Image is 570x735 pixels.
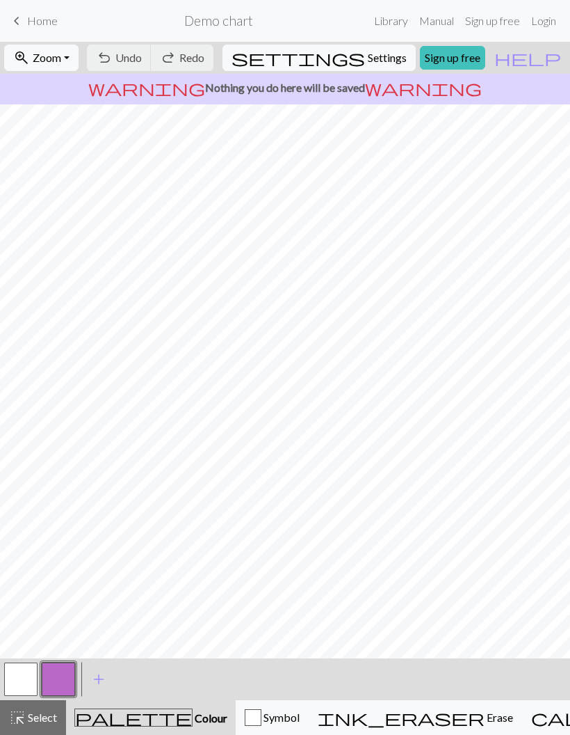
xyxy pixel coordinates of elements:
[231,49,365,66] i: Settings
[9,708,26,727] span: highlight_alt
[6,79,564,96] p: Nothing you do here will be saved
[8,11,25,31] span: keyboard_arrow_left
[90,670,107,689] span: add
[368,7,414,35] a: Library
[309,700,522,735] button: Erase
[414,7,459,35] a: Manual
[88,78,205,97] span: warning
[193,711,227,725] span: Colour
[526,7,562,35] a: Login
[231,48,365,68] span: settings
[4,45,79,71] button: Zoom
[368,49,407,66] span: Settings
[66,700,236,735] button: Colour
[420,46,485,70] a: Sign up free
[184,13,253,29] h2: Demo chart
[365,78,482,97] span: warning
[27,14,58,27] span: Home
[459,7,526,35] a: Sign up free
[33,51,61,64] span: Zoom
[222,45,416,71] button: SettingsSettings
[236,700,309,735] button: Symbol
[13,48,30,68] span: zoom_in
[484,711,513,724] span: Erase
[75,708,192,727] span: palette
[261,711,300,724] span: Symbol
[494,48,561,68] span: help
[8,9,58,33] a: Home
[318,708,484,727] span: ink_eraser
[26,711,57,724] span: Select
